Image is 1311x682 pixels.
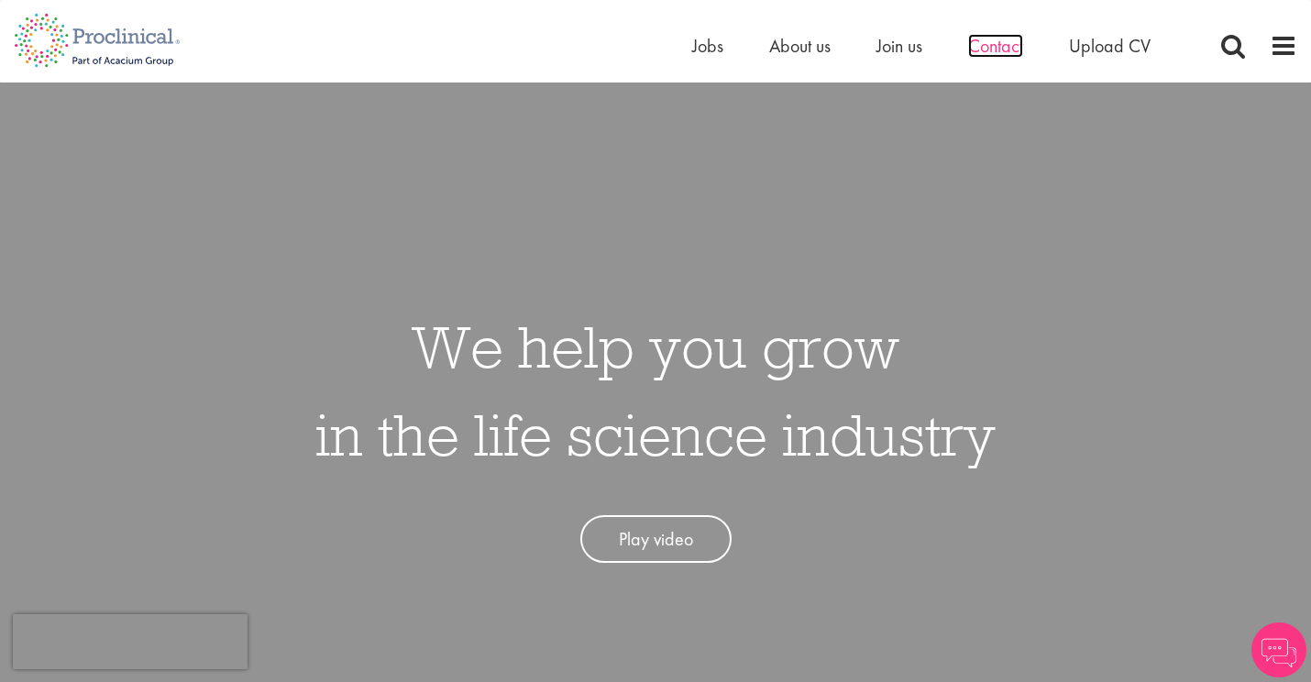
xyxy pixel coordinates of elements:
[1251,622,1306,677] img: Chatbot
[1069,34,1151,58] a: Upload CV
[968,34,1023,58] a: Contact
[692,34,723,58] a: Jobs
[580,515,732,564] a: Play video
[876,34,922,58] a: Join us
[315,302,996,478] h1: We help you grow in the life science industry
[769,34,831,58] a: About us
